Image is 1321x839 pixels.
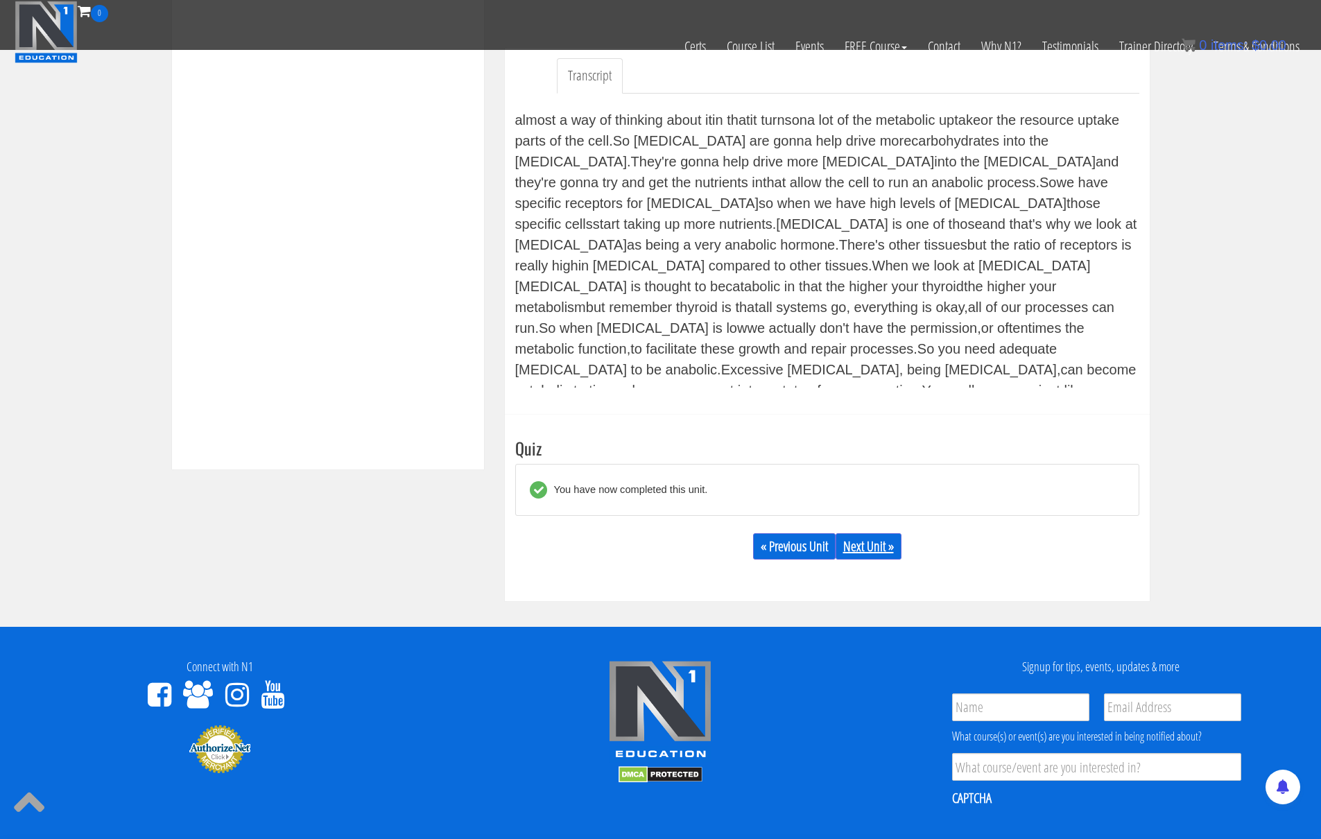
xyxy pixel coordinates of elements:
a: Why N1? [971,22,1032,71]
a: Transcript [557,58,623,94]
h4: Connect with N1 [10,660,430,674]
a: Certs [674,22,716,71]
div: What course(s) or event(s) are you interested in being notified about? [952,728,1241,745]
a: Terms & Conditions [1203,22,1310,71]
img: icon11.png [1182,38,1195,52]
span: $ [1252,37,1259,53]
h3: Quiz [515,439,1139,457]
img: n1-education [15,1,78,63]
bdi: 0.00 [1252,37,1286,53]
div: You have now completed this unit. [547,481,708,499]
a: Next Unit » [836,533,901,560]
img: DMCA.com Protection Status [619,766,702,783]
span: items: [1211,37,1247,53]
a: Contact [917,22,971,71]
a: 0 items: $0.00 [1182,37,1286,53]
input: Name [952,693,1089,721]
a: Course List [716,22,785,71]
img: Authorize.Net Merchant - Click to Verify [189,724,251,774]
a: Testimonials [1032,22,1109,71]
a: Trainer Directory [1109,22,1203,71]
a: Events [785,22,834,71]
img: n1-edu-logo [608,660,712,763]
span: 0 [91,5,108,22]
input: What course/event are you interested in? [952,753,1241,781]
label: CAPTCHA [952,789,992,807]
a: FREE Course [834,22,917,71]
h4: Signup for tips, events, updates & more [891,660,1311,674]
input: Email Address [1104,693,1241,721]
div: (tense music) and you're gonna see some repeats in terms of some of the same hormones. Again, it'... [515,110,1139,388]
a: 0 [78,1,108,20]
a: « Previous Unit [753,533,836,560]
span: 0 [1199,37,1207,53]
